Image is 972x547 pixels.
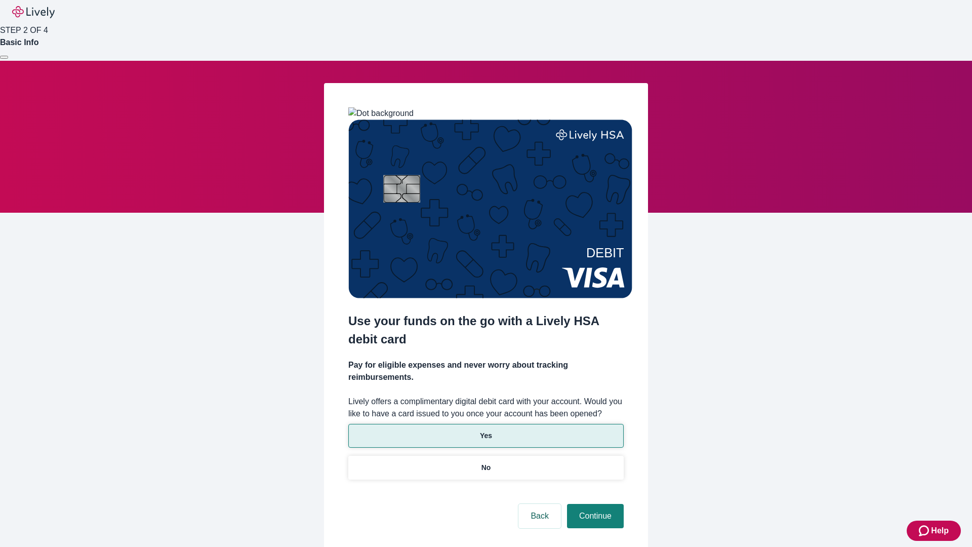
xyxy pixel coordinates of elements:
[518,504,561,528] button: Back
[480,431,492,441] p: Yes
[931,525,949,537] span: Help
[348,396,624,420] label: Lively offers a complimentary digital debit card with your account. Would you like to have a card...
[12,6,55,18] img: Lively
[348,424,624,448] button: Yes
[919,525,931,537] svg: Zendesk support icon
[348,120,632,298] img: Debit card
[481,462,491,473] p: No
[348,107,414,120] img: Dot background
[348,312,624,348] h2: Use your funds on the go with a Lively HSA debit card
[348,456,624,480] button: No
[567,504,624,528] button: Continue
[348,359,624,383] h4: Pay for eligible expenses and never worry about tracking reimbursements.
[907,521,961,541] button: Zendesk support iconHelp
